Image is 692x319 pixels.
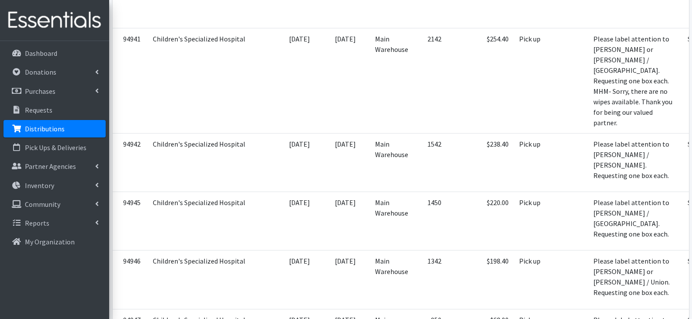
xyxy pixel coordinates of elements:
[3,63,106,81] a: Donations
[447,192,514,250] td: $220.00
[278,133,321,192] td: [DATE]
[3,177,106,194] a: Inventory
[370,250,413,309] td: Main Warehouse
[514,133,550,192] td: Pick up
[3,196,106,213] a: Community
[447,28,514,133] td: $254.40
[113,192,148,250] td: 94945
[514,28,550,133] td: Pick up
[148,250,278,309] td: Children's Specialized Hospital
[588,28,682,133] td: Please label attention to [PERSON_NAME] or [PERSON_NAME] / [GEOGRAPHIC_DATA]. Requesting one box ...
[25,219,49,227] p: Reports
[413,28,447,133] td: 2142
[278,250,321,309] td: [DATE]
[148,133,278,192] td: Children's Specialized Hospital
[3,45,106,62] a: Dashboard
[3,6,106,35] img: HumanEssentials
[278,28,321,133] td: [DATE]
[3,214,106,232] a: Reports
[413,133,447,192] td: 1542
[3,82,106,100] a: Purchases
[25,49,57,58] p: Dashboard
[113,28,148,133] td: 94941
[3,233,106,250] a: My Organization
[3,120,106,137] a: Distributions
[3,139,106,156] a: Pick Ups & Deliveries
[321,28,370,133] td: [DATE]
[370,28,413,133] td: Main Warehouse
[514,250,550,309] td: Pick up
[25,87,55,96] p: Purchases
[25,106,52,114] p: Requests
[25,162,76,171] p: Partner Agencies
[447,250,514,309] td: $198.40
[148,28,278,133] td: Children's Specialized Hospital
[113,133,148,192] td: 94942
[25,181,54,190] p: Inventory
[413,192,447,250] td: 1450
[321,133,370,192] td: [DATE]
[588,250,682,309] td: Please label attention to [PERSON_NAME] or [PERSON_NAME] / Union. Requesting one box each.
[321,250,370,309] td: [DATE]
[370,192,413,250] td: Main Warehouse
[321,192,370,250] td: [DATE]
[25,124,65,133] p: Distributions
[278,192,321,250] td: [DATE]
[25,200,60,209] p: Community
[113,250,148,309] td: 94946
[588,133,682,192] td: Please label attention to [PERSON_NAME] / [PERSON_NAME]. Requesting one box each.
[514,192,550,250] td: Pick up
[370,133,413,192] td: Main Warehouse
[447,133,514,192] td: $238.40
[413,250,447,309] td: 1342
[25,68,56,76] p: Donations
[3,101,106,119] a: Requests
[25,237,75,246] p: My Organization
[25,143,86,152] p: Pick Ups & Deliveries
[3,158,106,175] a: Partner Agencies
[148,192,278,250] td: Children's Specialized Hospital
[588,192,682,250] td: Please label attention to [PERSON_NAME] / [GEOGRAPHIC_DATA]. Requesting one box each.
